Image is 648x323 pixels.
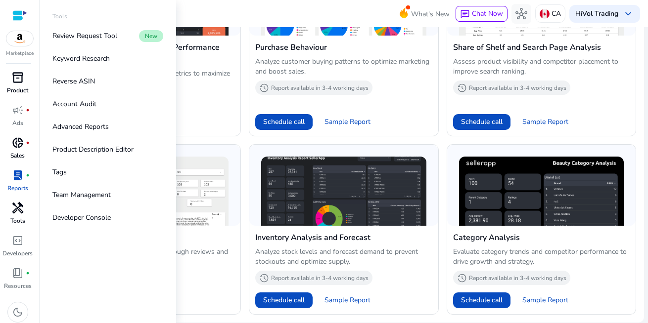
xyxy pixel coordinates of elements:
[263,117,305,127] span: Schedule call
[52,190,111,200] p: Team Management
[2,249,33,258] p: Developers
[7,86,28,95] p: Product
[52,212,111,223] p: Developer Console
[52,53,110,64] p: Keyword Research
[469,274,566,282] p: Report available in 3-4 working days
[472,9,503,18] span: Chat Now
[255,57,432,77] p: Analyze customer buying patterns to optimize marketing and boost sales.
[622,8,634,20] span: keyboard_arrow_down
[255,292,313,308] button: Schedule call
[10,216,25,225] p: Tools
[271,84,369,92] p: Report available in 3-4 working days
[255,232,432,243] h4: Inventory Analysis and Forecast
[6,31,33,46] img: amazon.svg
[52,144,134,155] p: Product Description Editor
[522,295,568,305] span: Sample Report
[453,114,510,130] button: Schedule call
[26,271,30,275] span: fiber_manual_record
[411,5,450,23] span: What's New
[12,235,24,246] span: code_blocks
[259,273,269,283] span: history_2
[12,119,23,127] p: Ads
[460,9,470,19] span: chat
[6,50,34,57] p: Marketplace
[12,72,24,83] span: inventory_2
[461,295,503,305] span: Schedule call
[26,141,30,145] span: fiber_manual_record
[10,151,25,160] p: Sales
[26,173,30,177] span: fiber_manual_record
[7,184,28,193] p: Reports
[461,117,503,127] span: Schedule call
[12,137,24,149] span: donut_small
[324,117,370,127] span: Sample Report
[263,295,305,305] span: Schedule call
[456,6,508,22] button: chatChat Now
[317,114,378,130] button: Sample Report
[12,306,24,318] span: dark_mode
[255,114,313,130] button: Schedule call
[453,41,630,53] h4: Share of Shelf and Search Page Analysis
[511,4,531,24] button: hub
[469,84,566,92] p: Report available in 3-4 working days
[52,99,96,109] p: Account Audit
[259,83,269,93] span: history_2
[514,292,576,308] button: Sample Report
[324,295,370,305] span: Sample Report
[255,247,432,267] p: Analyze stock levels and forecast demand to prevent stockouts and optimize supply.
[52,76,95,86] p: Reverse ASIN
[271,274,369,282] p: Report available in 3-4 working days
[317,292,378,308] button: Sample Report
[255,41,432,53] h4: Purchase Behaviour
[12,169,24,181] span: lab_profile
[582,9,618,18] b: Vol Trading
[453,292,510,308] button: Schedule call
[52,12,67,21] p: Tools
[453,247,630,267] p: Evaluate category trends and competitor performance to drive growth and strategy.
[522,117,568,127] span: Sample Report
[552,5,561,22] p: CA
[540,9,550,19] img: ca.svg
[514,114,576,130] button: Sample Report
[4,282,32,290] p: Resources
[575,10,618,17] p: Hi
[26,108,30,112] span: fiber_manual_record
[453,232,630,243] h4: Category Analysis
[12,104,24,116] span: campaign
[12,202,24,214] span: handyman
[52,121,109,132] p: Advanced Reports
[453,57,630,77] p: Assess product visibility and competitor placement to improve search ranking.
[12,267,24,279] span: book_4
[52,167,67,177] p: Tags
[457,83,467,93] span: history_2
[457,273,467,283] span: history_2
[52,31,117,41] p: Review Request Tool
[515,8,527,20] span: hub
[139,30,163,42] span: New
